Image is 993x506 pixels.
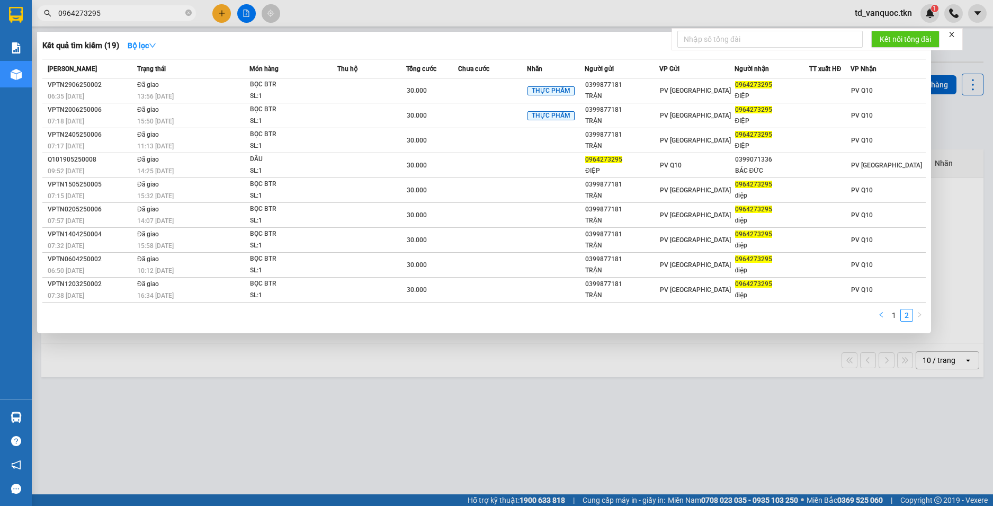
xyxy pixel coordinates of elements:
input: Tìm tên, số ĐT hoặc mã đơn [58,7,183,19]
span: 30.000 [407,87,427,94]
span: PV [GEOGRAPHIC_DATA] [660,187,731,194]
div: TRẬN [585,116,659,127]
img: solution-icon [11,42,22,54]
span: THỰC PHẨM [527,86,575,96]
img: logo-vxr [9,7,23,23]
div: 0399877181 [585,79,659,91]
span: question-circle [11,436,21,446]
span: 07:38 [DATE] [48,292,84,299]
li: 2 [900,309,913,322]
div: 0399877181 [585,129,659,140]
span: PV Q10 [851,187,873,194]
div: Q101905250008 [48,154,134,165]
div: điệp [735,290,809,301]
div: SL: 1 [250,265,329,277]
div: VPTN2906250002 [48,79,134,91]
span: Người gửi [585,65,614,73]
div: BỌC BTR [250,228,329,240]
span: 30.000 [407,261,427,269]
div: TRẬN [585,190,659,201]
div: BÁC ĐỨC [735,165,809,176]
span: PV [GEOGRAPHIC_DATA] [851,162,922,169]
span: 10:12 [DATE] [137,267,174,274]
span: 07:17 [DATE] [48,143,84,150]
div: TRẬN [585,265,659,276]
span: PV [GEOGRAPHIC_DATA] [660,286,731,294]
span: 07:15 [DATE] [48,192,84,200]
div: ĐIỆP [735,116,809,127]
span: message [11,484,21,494]
span: 30.000 [407,137,427,144]
span: 0964273295 [735,106,772,113]
div: SL: 1 [250,116,329,127]
span: 30.000 [407,112,427,119]
div: ĐIỆP [735,140,809,152]
div: TRẬN [585,215,659,226]
div: TRẬN [585,240,659,251]
span: Đã giao [137,106,159,113]
div: VPTN0604250002 [48,254,134,265]
span: VP Nhận [851,65,876,73]
div: ĐIỆP [585,165,659,176]
span: PV [GEOGRAPHIC_DATA] [660,137,731,144]
div: 0399877181 [585,229,659,240]
span: Đã giao [137,280,159,288]
img: warehouse-icon [11,412,22,423]
button: Kết nối tổng đài [871,31,940,48]
button: right [913,309,926,322]
span: 15:50 [DATE] [137,118,174,125]
span: 15:32 [DATE] [137,192,174,200]
span: close [948,31,955,38]
div: 0399877181 [585,204,659,215]
span: Đã giao [137,131,159,138]
div: điệp [735,265,809,276]
span: 16:34 [DATE] [137,292,174,299]
div: điệp [735,240,809,251]
a: 2 [901,309,913,321]
div: TRẬN [585,290,659,301]
span: 0964273295 [735,181,772,188]
span: PV Q10 [851,137,873,144]
span: 0964273295 [735,280,772,288]
span: 30.000 [407,236,427,244]
span: Đã giao [137,181,159,188]
div: SL: 1 [250,140,329,152]
span: Thu hộ [337,65,357,73]
div: VPTN2006250006 [48,104,134,116]
span: Nhãn [527,65,542,73]
span: PV Q10 [851,286,873,294]
span: Người nhận [735,65,769,73]
div: SL: 1 [250,190,329,202]
div: SL: 1 [250,91,329,102]
span: TT xuất HĐ [809,65,842,73]
span: Đã giao [137,81,159,88]
div: BỌC BTR [250,253,329,265]
input: Nhập số tổng đài [677,31,863,48]
span: 0964273295 [585,156,622,163]
div: BỌC BTR [250,104,329,116]
span: PV [GEOGRAPHIC_DATA] [660,261,731,269]
span: THỰC PHẨM [527,111,575,121]
div: SL: 1 [250,240,329,252]
div: BỌC BTR [250,278,329,290]
span: 30.000 [407,286,427,294]
span: 07:18 [DATE] [48,118,84,125]
span: Đã giao [137,206,159,213]
span: VP Gửi [659,65,679,73]
span: Tổng cước [406,65,436,73]
span: 14:25 [DATE] [137,167,174,175]
div: VPTN2405250006 [48,129,134,140]
span: down [149,42,156,49]
div: SL: 1 [250,215,329,227]
strong: Bộ lọc [128,41,156,50]
span: 30.000 [407,211,427,219]
div: ĐIỆP [735,91,809,102]
span: close-circle [185,8,192,19]
span: PV [GEOGRAPHIC_DATA] [660,87,731,94]
div: 0399877181 [585,279,659,290]
span: 09:52 [DATE] [48,167,84,175]
span: Đã giao [137,230,159,238]
span: right [916,312,923,318]
span: Món hàng [249,65,279,73]
span: 0964273295 [735,230,772,238]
